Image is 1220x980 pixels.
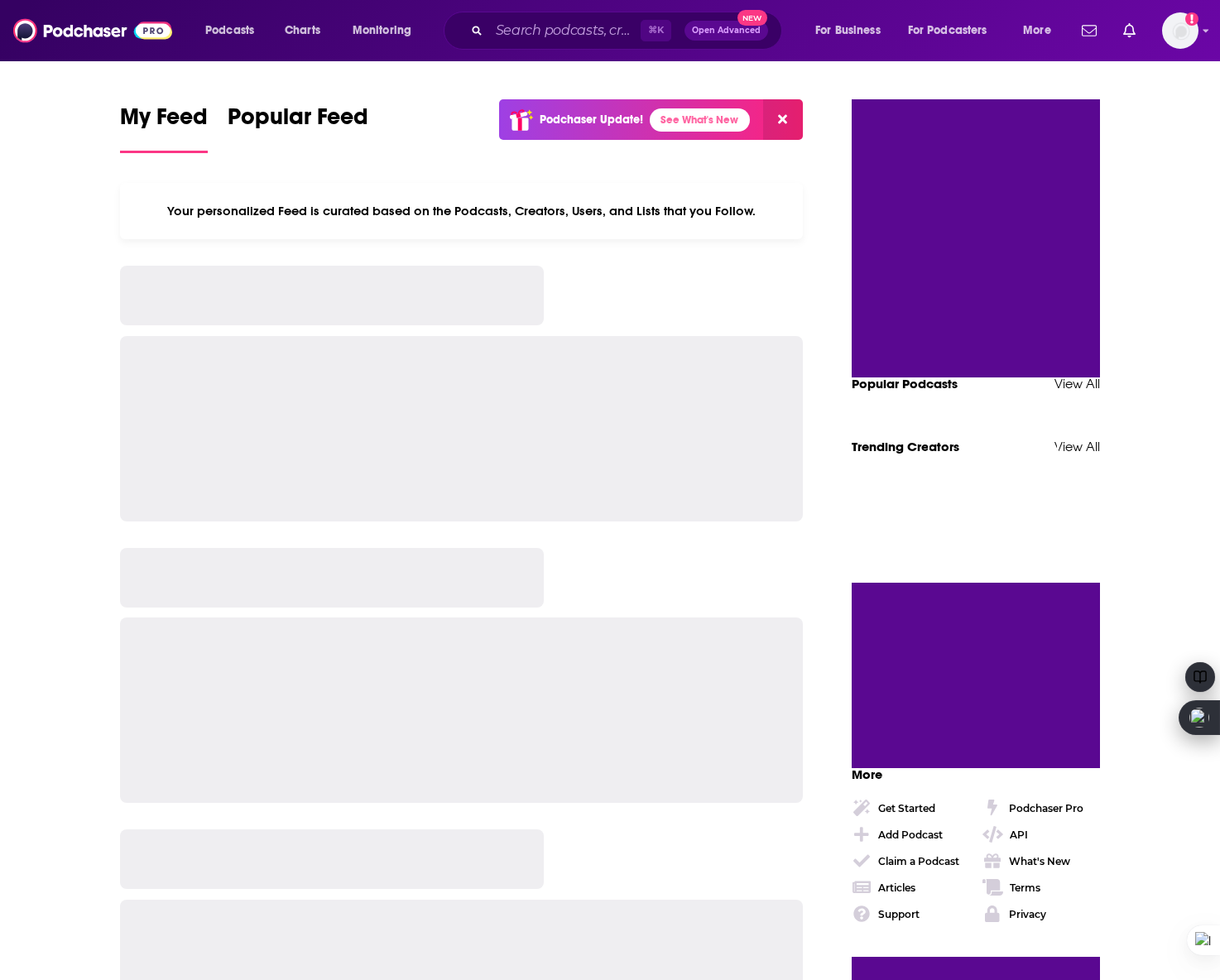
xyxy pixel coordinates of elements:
a: Support [852,904,969,924]
a: Show notifications dropdown [1075,17,1103,45]
img: Podchaser - Follow, Share and Rate Podcasts [13,15,172,46]
p: Podchaser Update! [540,113,643,127]
span: Monitoring [353,19,411,42]
a: Popular Feed [228,103,368,153]
button: Show profile menu [1162,12,1198,49]
span: Open Advanced [692,26,761,35]
a: API [982,824,1100,844]
div: Get Started [878,802,935,814]
a: Popular Podcasts [852,376,958,392]
span: My Feed [120,103,208,141]
span: Logged in as rgertner [1162,12,1198,49]
a: My Feed [120,103,208,153]
span: More [1023,19,1051,42]
a: Articles [852,877,969,897]
div: Search podcasts, credits, & more... [459,12,798,50]
a: Terms [982,877,1100,897]
a: What's New [982,851,1100,871]
div: Privacy [1009,908,1046,920]
span: ⌘ K [641,20,671,41]
button: open menu [341,17,433,44]
div: Add Podcast [878,829,943,841]
a: Claim a Podcast [852,851,969,871]
div: API [1010,829,1028,841]
span: New [737,10,767,26]
div: Terms [1010,882,1040,894]
a: See What's New [650,108,750,132]
a: View All [1054,376,1100,392]
button: open menu [194,17,276,44]
a: Add Podcast [852,824,969,844]
div: Your personalized Feed is curated based on the Podcasts, Creators, Users, and Lists that you Follow. [120,183,803,239]
span: Charts [285,19,320,42]
button: open menu [897,17,1011,44]
a: Podchaser Pro [982,798,1100,818]
div: What's New [1009,855,1070,867]
span: For Podcasters [908,19,987,42]
button: open menu [804,17,901,44]
a: View All [1054,439,1100,454]
a: Show notifications dropdown [1117,17,1142,45]
span: For Business [815,19,881,42]
img: User Profile [1162,12,1198,49]
button: open menu [1011,17,1072,44]
svg: Add a profile image [1185,12,1198,26]
div: Articles [878,882,915,894]
div: Claim a Podcast [878,855,959,867]
a: Trending Creators [852,439,959,454]
a: Charts [274,17,330,44]
span: More [852,766,882,782]
span: Podcasts [205,19,254,42]
div: Podchaser Pro [1009,802,1083,814]
a: Privacy [982,904,1100,924]
input: Search podcasts, credits, & more... [489,17,641,44]
button: Open AdvancedNew [684,21,768,41]
div: Support [878,908,920,920]
span: Popular Feed [228,103,368,141]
